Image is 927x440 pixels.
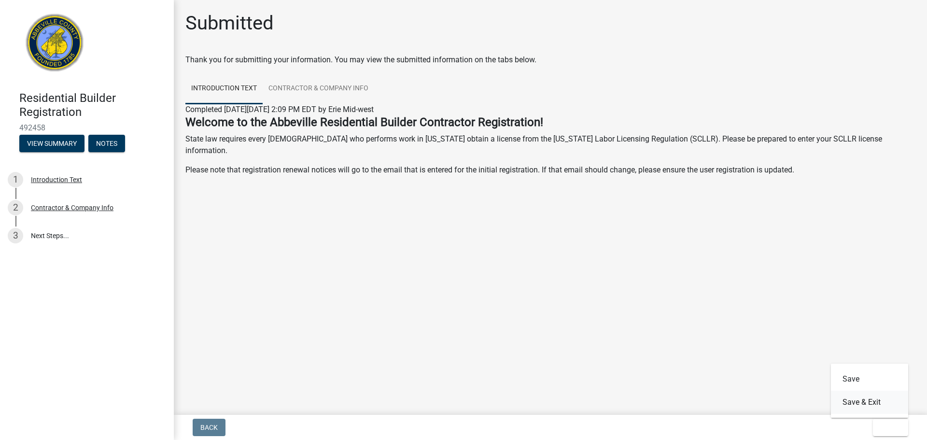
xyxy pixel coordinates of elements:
span: Exit [881,424,895,431]
button: Back [193,419,225,436]
div: Introduction Text [31,176,82,183]
span: Back [200,424,218,431]
button: Save & Exit [831,391,908,414]
div: 3 [8,228,23,243]
img: Abbeville County, South Carolina [19,10,90,81]
span: Completed [DATE][DATE] 2:09 PM EDT by Erie Mid-west [185,105,374,114]
div: 2 [8,200,23,215]
div: Contractor & Company Info [31,204,113,211]
p: State law requires every [DEMOGRAPHIC_DATA] who performs work in [US_STATE] obtain a license from... [185,133,915,156]
wm-modal-confirm: Notes [88,140,125,148]
h1: Submitted [185,12,274,35]
span: 492458 [19,123,154,132]
strong: Welcome to the Abbeville Residential Builder Contractor Registration! [185,115,543,129]
div: 1 [8,172,23,187]
wm-modal-confirm: Summary [19,140,84,148]
h4: Residential Builder Registration [19,91,166,119]
div: Thank you for submitting your information. You may view the submitted information on the tabs below. [185,54,915,66]
button: Save [831,368,908,391]
a: Contractor & Company Info [263,73,374,104]
button: Notes [88,135,125,152]
button: View Summary [19,135,84,152]
button: Exit [873,419,908,436]
div: Exit [831,364,908,418]
p: Please note that registration renewal notices will go to the email that is entered for the initia... [185,164,915,176]
a: Introduction Text [185,73,263,104]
